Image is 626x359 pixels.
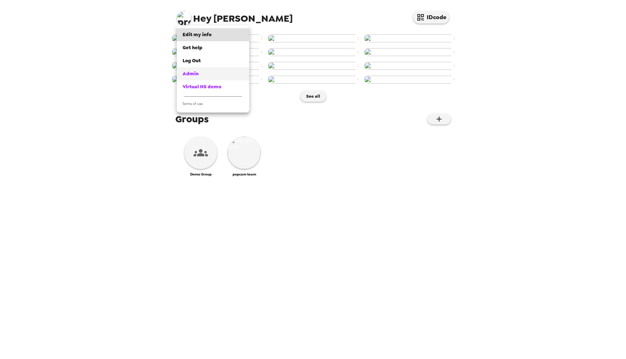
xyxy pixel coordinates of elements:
[177,100,249,110] a: Terms of use
[182,101,203,106] span: Terms of use
[183,31,212,38] span: Edit my info
[183,71,199,77] span: Admin
[183,58,201,64] span: Log Out
[183,45,203,51] span: Get help
[183,84,221,90] span: Virtual HS demo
